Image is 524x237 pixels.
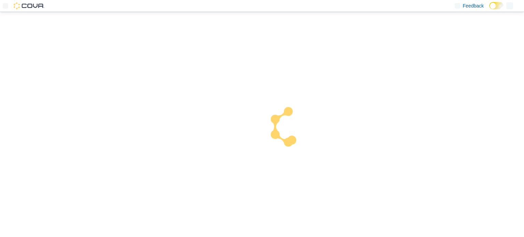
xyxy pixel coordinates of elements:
img: Cova [14,2,44,9]
span: Feedback [463,2,484,9]
input: Dark Mode [489,2,504,9]
img: cova-loader [262,102,313,153]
